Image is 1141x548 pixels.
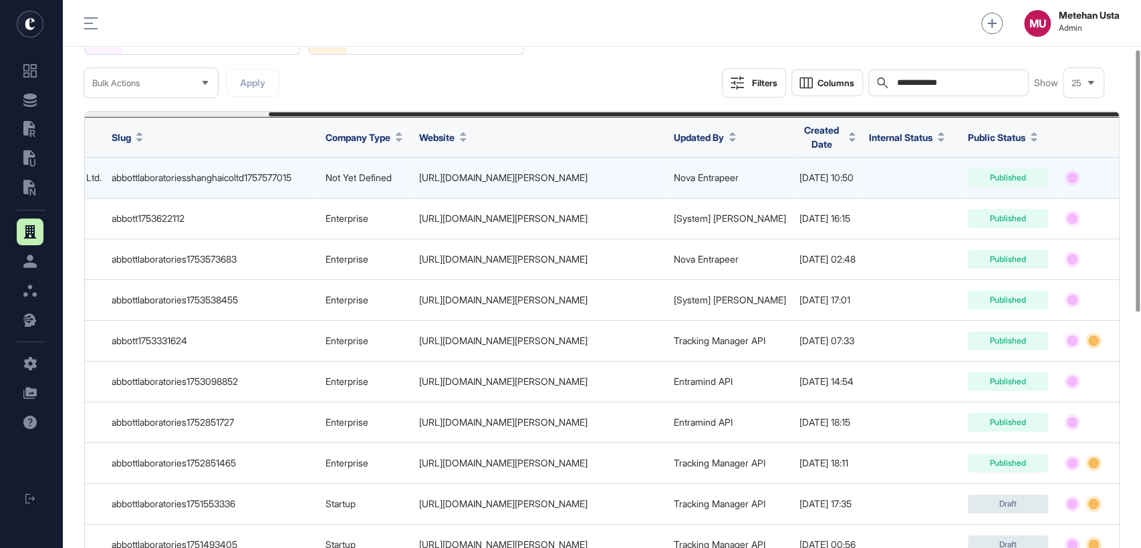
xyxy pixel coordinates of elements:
[968,130,1025,144] span: Public Status
[326,213,406,224] div: Enterprise
[419,335,588,346] a: [URL][DOMAIN_NAME][PERSON_NAME]
[112,335,312,346] div: abbott1753331624
[419,498,588,509] a: [URL][DOMAIN_NAME][PERSON_NAME]
[1024,10,1051,37] button: MU
[799,376,856,387] div: [DATE] 14:54
[968,168,1048,187] div: Published
[722,68,786,98] button: Filters
[112,172,312,183] div: abbottlaboratoriesshanghaicoltd1757577015
[799,123,844,151] span: Created Date
[674,457,765,468] a: Tracking Manager API
[799,295,856,305] div: [DATE] 17:01
[419,213,588,224] a: [URL][DOMAIN_NAME][PERSON_NAME]
[968,454,1048,472] div: Published
[326,254,406,265] div: Enterprise
[326,172,406,183] div: Not Yet Defined
[419,376,588,387] a: [URL][DOMAIN_NAME][PERSON_NAME]
[968,413,1048,432] div: Published
[674,213,786,224] a: [System] [PERSON_NAME]
[799,335,856,346] div: [DATE] 07:33
[799,458,856,468] div: [DATE] 18:11
[419,130,455,144] span: Website
[419,172,588,183] a: [URL][DOMAIN_NAME][PERSON_NAME]
[674,416,733,428] a: Entramind API
[799,254,856,265] div: [DATE] 02:48
[817,78,854,88] span: Columns
[869,130,932,144] span: Internal Status
[968,209,1048,228] div: Published
[674,130,724,144] span: Updated By
[869,130,944,144] button: Internal Status
[799,417,856,428] div: [DATE] 18:15
[112,130,143,144] button: Slug
[326,417,406,428] div: Enterprise
[674,172,739,183] a: Nova Entrapeer
[326,458,406,468] div: Enterprise
[112,295,312,305] div: abbottlaboratories1753538455
[112,254,312,265] div: abbottlaboratories1753573683
[968,250,1048,269] div: Published
[112,130,131,144] span: Slug
[326,130,402,144] button: Company Type
[326,499,406,509] div: Startup
[968,130,1037,144] button: Public Status
[791,70,863,96] button: Columns
[419,457,588,468] a: [URL][DOMAIN_NAME][PERSON_NAME]
[799,123,856,151] button: Created Date
[112,458,312,468] div: abbottlaboratories1752851465
[1034,78,1058,88] span: Show
[674,498,765,509] a: Tracking Manager API
[799,499,856,509] div: [DATE] 17:35
[419,253,588,265] a: [URL][DOMAIN_NAME][PERSON_NAME]
[326,335,406,346] div: Enterprise
[674,130,736,144] button: Updated By
[1071,78,1082,88] span: 25
[1059,10,1120,21] strong: Metehan Usta
[419,294,588,305] a: [URL][DOMAIN_NAME][PERSON_NAME]
[326,376,406,387] div: Enterprise
[968,372,1048,391] div: Published
[419,130,467,144] button: Website
[968,291,1048,309] div: Published
[112,499,312,509] div: abbottlaboratories1751553336
[1059,23,1120,33] span: Admin
[968,331,1048,350] div: Published
[92,78,140,88] span: Bulk Actions
[326,295,406,305] div: Enterprise
[674,376,733,387] a: Entramind API
[674,294,786,305] a: [System] [PERSON_NAME]
[968,495,1048,513] div: Draft
[112,417,312,428] div: abbottlaboratories1752851727
[674,335,765,346] a: Tracking Manager API
[112,213,312,224] div: abbott1753622112
[326,130,390,144] span: Company Type
[799,172,856,183] div: [DATE] 10:50
[752,78,777,88] div: Filters
[419,416,588,428] a: [URL][DOMAIN_NAME][PERSON_NAME]
[112,376,312,387] div: abbottlaboratories1753098852
[799,213,856,224] div: [DATE] 16:15
[674,253,739,265] a: Nova Entrapeer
